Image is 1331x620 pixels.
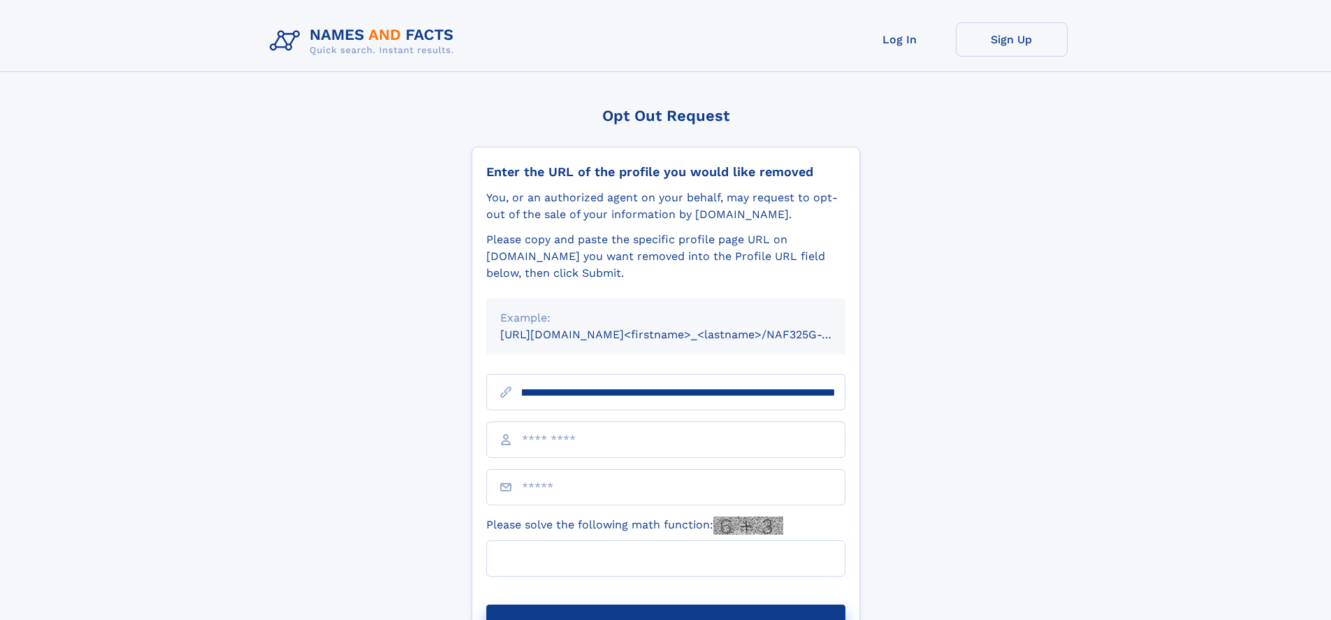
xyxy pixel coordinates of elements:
[500,310,831,326] div: Example:
[486,517,783,535] label: Please solve the following math function:
[844,22,956,57] a: Log In
[472,107,860,124] div: Opt Out Request
[486,231,845,282] div: Please copy and paste the specific profile page URL on [DOMAIN_NAME] you want removed into the Pr...
[956,22,1068,57] a: Sign Up
[500,328,872,341] small: [URL][DOMAIN_NAME]<firstname>_<lastname>/NAF325G-xxxxxxxx
[264,22,465,60] img: Logo Names and Facts
[486,189,845,223] div: You, or an authorized agent on your behalf, may request to opt-out of the sale of your informatio...
[486,164,845,180] div: Enter the URL of the profile you would like removed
